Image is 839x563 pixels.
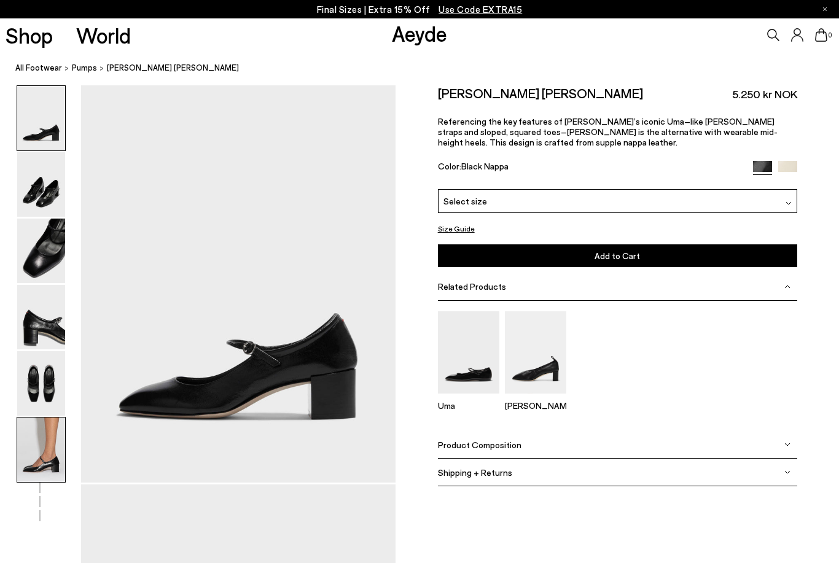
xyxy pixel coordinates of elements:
[784,469,790,475] img: svg%3E
[17,417,65,482] img: Aline Leather Mary-Jane Pumps - Image 6
[443,195,487,208] span: Select size
[438,311,499,393] img: Uma Mary-Jane Flats
[784,441,790,448] img: svg%3E
[438,221,475,236] button: Size Guide
[317,2,523,17] p: Final Sizes | Extra 15% Off
[17,152,65,217] img: Aline Leather Mary-Jane Pumps - Image 2
[438,467,512,478] span: Shipping + Returns
[438,161,742,175] div: Color:
[438,244,797,267] button: Add to Cart
[784,284,790,290] img: svg%3E
[439,4,522,15] span: Navigate to /collections/ss25-final-sizes
[438,116,778,147] span: Referencing the key features of [PERSON_NAME]’s iconic Uma–like [PERSON_NAME] straps and sloped, ...
[17,285,65,349] img: Aline Leather Mary-Jane Pumps - Image 4
[15,52,839,85] nav: breadcrumb
[107,61,239,74] span: [PERSON_NAME] [PERSON_NAME]
[732,87,797,102] span: 5.250 kr NOK
[6,25,53,46] a: Shop
[76,25,131,46] a: World
[461,161,509,171] span: Black Nappa
[438,85,643,101] h2: [PERSON_NAME] [PERSON_NAME]
[438,281,506,292] span: Related Products
[17,351,65,416] img: Aline Leather Mary-Jane Pumps - Image 5
[505,384,566,410] a: Narissa Ruched Pumps [PERSON_NAME]
[438,400,499,410] p: Uma
[595,250,640,261] span: Add to Cart
[786,200,792,206] img: svg%3E
[815,28,827,42] a: 0
[15,61,62,74] a: All Footwear
[392,20,447,46] a: Aeyde
[827,32,833,39] span: 0
[72,61,97,74] a: Pumps
[72,63,97,72] span: Pumps
[505,311,566,393] img: Narissa Ruched Pumps
[438,440,521,450] span: Product Composition
[17,86,65,150] img: Aline Leather Mary-Jane Pumps - Image 1
[17,219,65,283] img: Aline Leather Mary-Jane Pumps - Image 3
[438,384,499,410] a: Uma Mary-Jane Flats Uma
[505,400,566,410] p: [PERSON_NAME]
